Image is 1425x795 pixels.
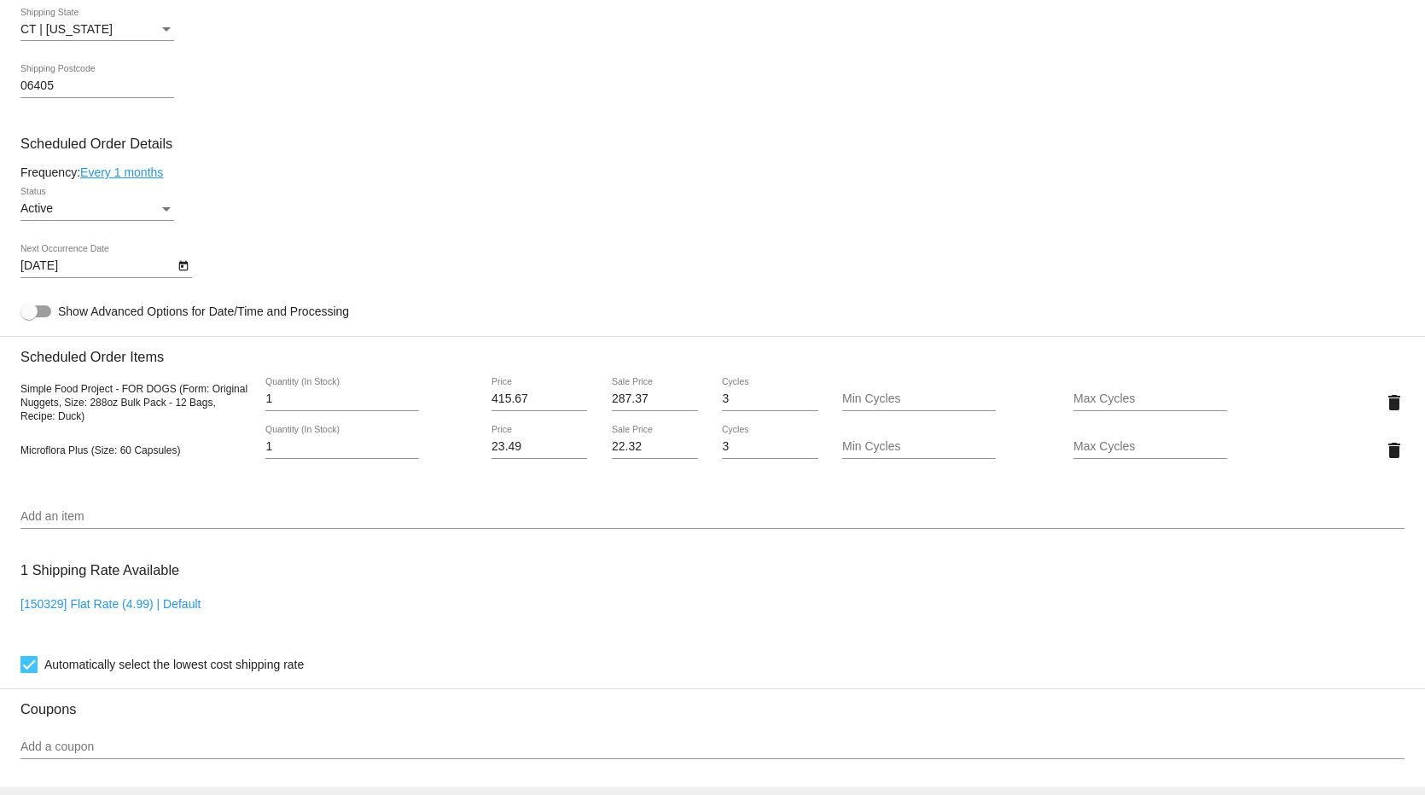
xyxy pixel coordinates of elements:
[20,202,174,216] mat-select: Status
[20,136,1405,152] h3: Scheduled Order Details
[491,392,587,406] input: Price
[20,510,1405,524] input: Add an item
[20,165,1405,179] div: Frequency:
[722,440,817,454] input: Cycles
[20,597,201,611] a: [150329] Flat Rate (4.99) | Default
[20,259,174,273] input: Next Occurrence Date
[842,440,996,454] input: Min Cycles
[1073,392,1227,406] input: Max Cycles
[20,740,1405,754] input: Add a coupon
[20,688,1405,717] h3: Coupons
[1384,392,1405,413] mat-icon: delete
[265,392,419,406] input: Quantity (In Stock)
[174,256,192,274] button: Open calendar
[20,383,247,422] span: Simple Food Project - FOR DOGS (Form: Original Nuggets, Size: 288oz Bulk Pack - 12 Bags, Recipe: ...
[722,392,817,406] input: Cycles
[20,336,1405,365] h3: Scheduled Order Items
[1073,440,1227,454] input: Max Cycles
[20,23,174,37] mat-select: Shipping State
[842,392,996,406] input: Min Cycles
[20,79,174,93] input: Shipping Postcode
[612,440,698,454] input: Sale Price
[20,552,179,589] h3: 1 Shipping Rate Available
[58,303,349,320] span: Show Advanced Options for Date/Time and Processing
[20,444,180,456] span: Microflora Plus (Size: 60 Capsules)
[44,654,304,675] span: Automatically select the lowest cost shipping rate
[80,165,163,179] a: Every 1 months
[491,440,587,454] input: Price
[612,392,698,406] input: Sale Price
[1384,440,1405,461] mat-icon: delete
[265,440,419,454] input: Quantity (In Stock)
[20,22,113,36] span: CT | [US_STATE]
[20,201,53,215] span: Active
